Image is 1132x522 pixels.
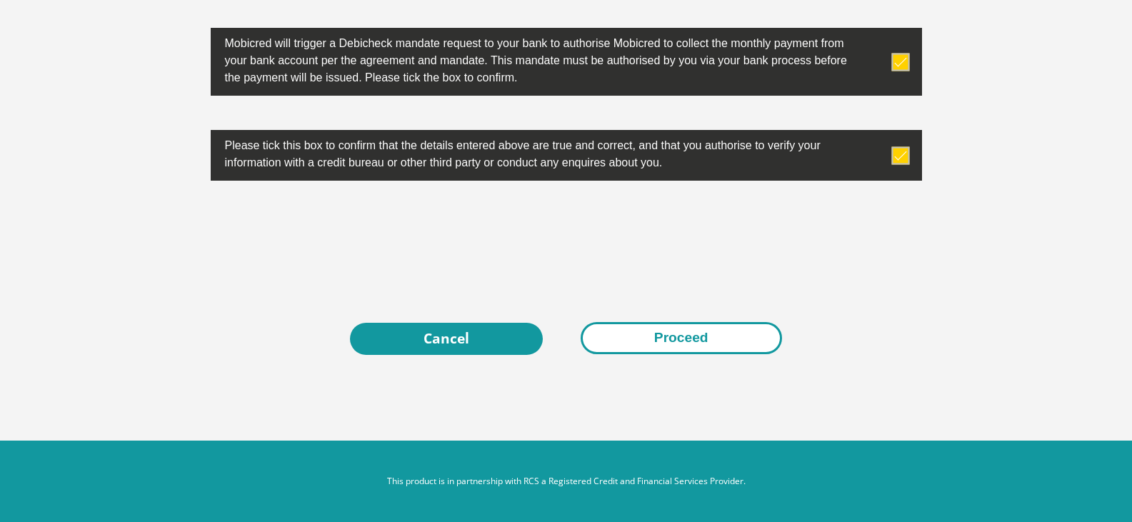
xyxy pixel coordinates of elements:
label: Mobicred will trigger a Debicheck mandate request to your bank to authorise Mobicred to collect t... [211,28,851,90]
iframe: reCAPTCHA [458,215,675,271]
a: Cancel [350,323,543,355]
p: This product is in partnership with RCS a Registered Credit and Financial Services Provider. [170,475,963,488]
button: Proceed [581,322,782,354]
label: Please tick this box to confirm that the details entered above are true and correct, and that you... [211,130,851,175]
